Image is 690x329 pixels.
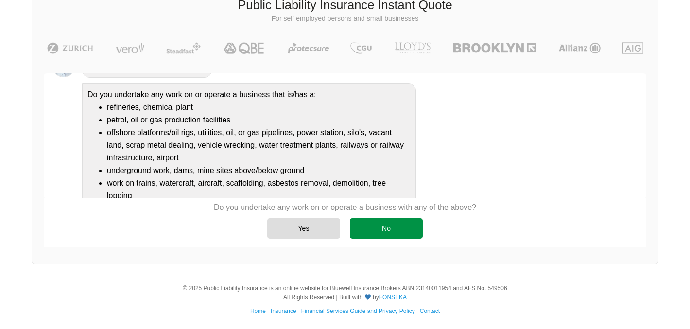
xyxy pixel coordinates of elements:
a: FONSEKA [379,294,407,301]
a: Contact [420,308,440,314]
img: Brooklyn | Public Liability Insurance [449,42,540,54]
img: QBE | Public Liability Insurance [218,42,271,54]
li: underground work, dams, mine sites above/below ground [107,164,411,177]
li: work on trains, watercraft, aircraft, scaffolding, asbestos removal, demolition, tree lopping [107,177,411,202]
img: AIG | Public Liability Insurance [619,42,647,54]
div: Do you undertake any work on or operate a business that is/has a: or have more than 50% of work d... [82,83,416,278]
div: Yes [267,218,340,239]
p: For self employed persons and small businesses [39,14,651,24]
a: Home [250,308,266,314]
li: offshore platforms/oil rigs, utilities, oil, or gas pipelines, power station, silo's, vacant land... [107,126,411,164]
div: No [350,218,423,239]
a: Insurance [271,308,296,314]
img: CGU | Public Liability Insurance [346,42,376,54]
img: Allianz | Public Liability Insurance [554,42,605,54]
a: Financial Services Guide and Privacy Policy [301,308,415,314]
img: LLOYD's | Public Liability Insurance [389,42,436,54]
img: Protecsure | Public Liability Insurance [284,42,333,54]
img: Vero | Public Liability Insurance [111,42,149,54]
p: Do you undertake any work on or operate a business with any of the above? [214,202,476,213]
li: refineries, chemical plant [107,101,411,114]
img: Zurich | Public Liability Insurance [43,42,98,54]
img: Steadfast | Public Liability Insurance [162,42,205,54]
li: petrol, oil or gas production facilities [107,114,411,126]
